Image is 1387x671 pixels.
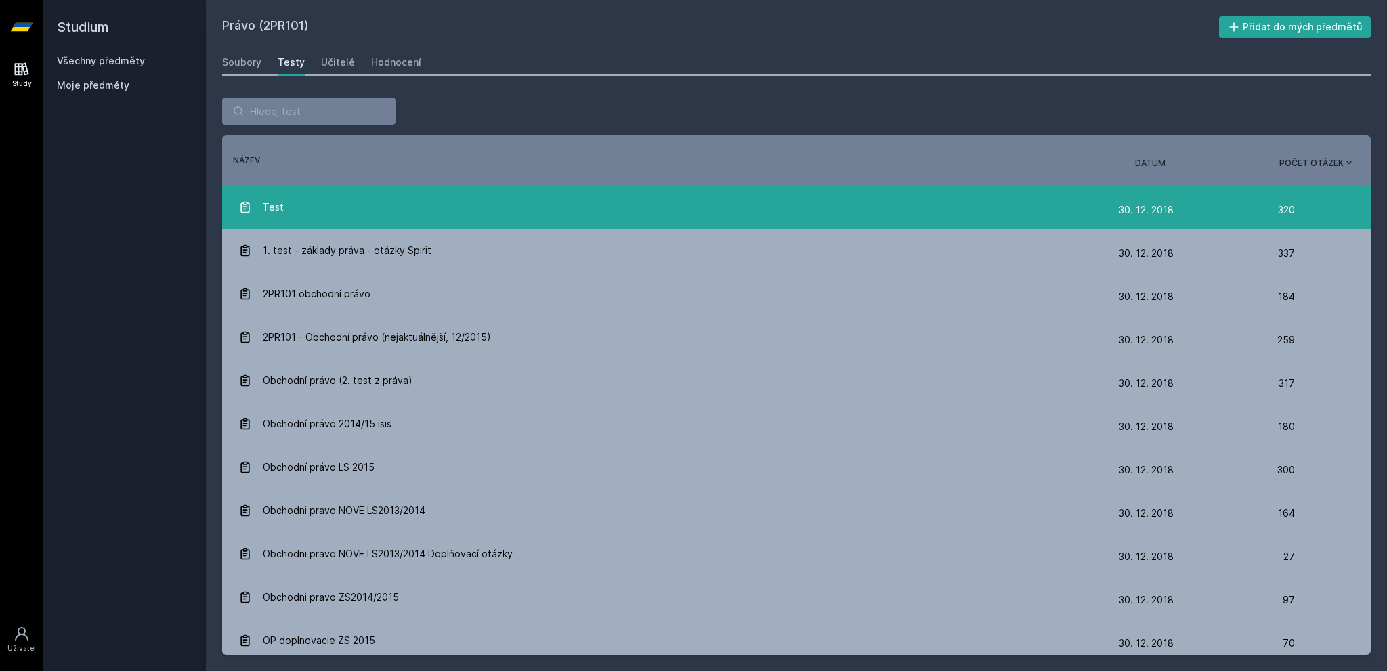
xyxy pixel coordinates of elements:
button: Přidat do mých předmětů [1219,16,1371,38]
a: Study [3,54,41,95]
span: Obchodní právo (2. test z práva) [263,367,412,394]
button: Název [233,154,260,167]
div: Testy [278,56,305,69]
div: Soubory [222,56,261,69]
a: Hodnocení [371,49,421,76]
span: 30. 12. 2018 [1119,290,1174,302]
div: Učitelé [321,56,355,69]
button: Datum [1135,157,1166,169]
span: 1. test - základy práva - otázky Spirit [263,237,431,264]
span: 2PR101 obchodní právo [263,280,370,307]
div: Hodnocení [371,56,421,69]
a: Všechny předměty [57,55,145,66]
span: Obchodni pravo ZS2014/2015 [263,584,399,611]
a: 2PR101 - Obchodní právo (nejaktuálnější, 12/2015) 30. 12. 2018 259 [222,316,1371,359]
h2: Právo (2PR101) [222,16,1219,38]
span: 259 [1277,326,1295,353]
span: 30. 12. 2018 [1119,637,1174,649]
a: Soubory [222,49,261,76]
a: Učitelé [321,49,355,76]
span: 30. 12. 2018 [1119,507,1174,519]
span: 27 [1283,543,1295,570]
input: Hledej test [222,98,396,125]
span: 30. 12. 2018 [1119,594,1174,605]
span: 30. 12. 2018 [1119,204,1174,215]
span: 30. 12. 2018 [1119,334,1174,345]
a: Obchodni pravo ZS2014/2015 30. 12. 2018 97 [222,576,1371,619]
a: 2PR101 obchodní právo 30. 12. 2018 184 [222,272,1371,316]
span: 2PR101 - Obchodní právo (nejaktuálnější, 12/2015) [263,324,491,351]
a: 1. test - základy práva - otázky Spirit 30. 12. 2018 337 [222,229,1371,272]
span: OP doplnovacie ZS 2015 [263,627,375,654]
span: 30. 12. 2018 [1119,377,1174,389]
span: Obchodní právo LS 2015 [263,454,375,481]
span: 180 [1278,413,1295,440]
span: Obchodni pravo NOVE LS2013/2014 Doplňovací otázky [263,540,513,567]
span: Obchodní právo 2014/15 isis [263,410,391,437]
button: Počet otázek [1279,157,1354,169]
span: 300 [1277,456,1295,483]
span: 30. 12. 2018 [1119,550,1174,562]
span: 317 [1279,370,1295,397]
a: Obchodni pravo NOVE LS2013/2014 Doplňovací otázky 30. 12. 2018 27 [222,532,1371,576]
div: Study [12,79,32,89]
span: Test [263,194,284,221]
a: Obchodní právo LS 2015 30. 12. 2018 300 [222,446,1371,489]
a: Obchodni pravo NOVE LS2013/2014 30. 12. 2018 164 [222,489,1371,532]
span: 320 [1278,196,1295,223]
a: Test 30. 12. 2018 320 [222,186,1371,229]
span: 337 [1278,240,1295,267]
span: Počet otázek [1279,157,1344,169]
a: OP doplnovacie ZS 2015 30. 12. 2018 70 [222,619,1371,662]
a: Obchodní právo (2. test z práva) 30. 12. 2018 317 [222,359,1371,402]
a: Uživatel [3,619,41,660]
span: 30. 12. 2018 [1119,420,1174,432]
span: 97 [1283,586,1295,613]
span: 164 [1278,500,1295,527]
a: Testy [278,49,305,76]
span: Moje předměty [57,79,129,92]
span: 184 [1278,283,1295,310]
span: Obchodni pravo NOVE LS2013/2014 [263,497,425,524]
span: 30. 12. 2018 [1119,247,1174,259]
span: 70 [1283,630,1295,657]
span: 30. 12. 2018 [1119,464,1174,475]
div: Uživatel [7,643,36,653]
a: Obchodní právo 2014/15 isis 30. 12. 2018 180 [222,402,1371,446]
